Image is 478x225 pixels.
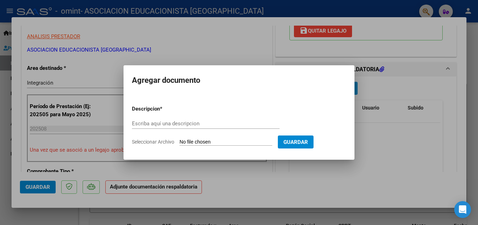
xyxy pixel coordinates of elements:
[278,135,314,148] button: Guardar
[132,105,196,113] p: Descripcion
[283,139,308,145] span: Guardar
[454,201,471,218] div: Open Intercom Messenger
[132,74,346,87] h2: Agregar documento
[132,139,174,145] span: Seleccionar Archivo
